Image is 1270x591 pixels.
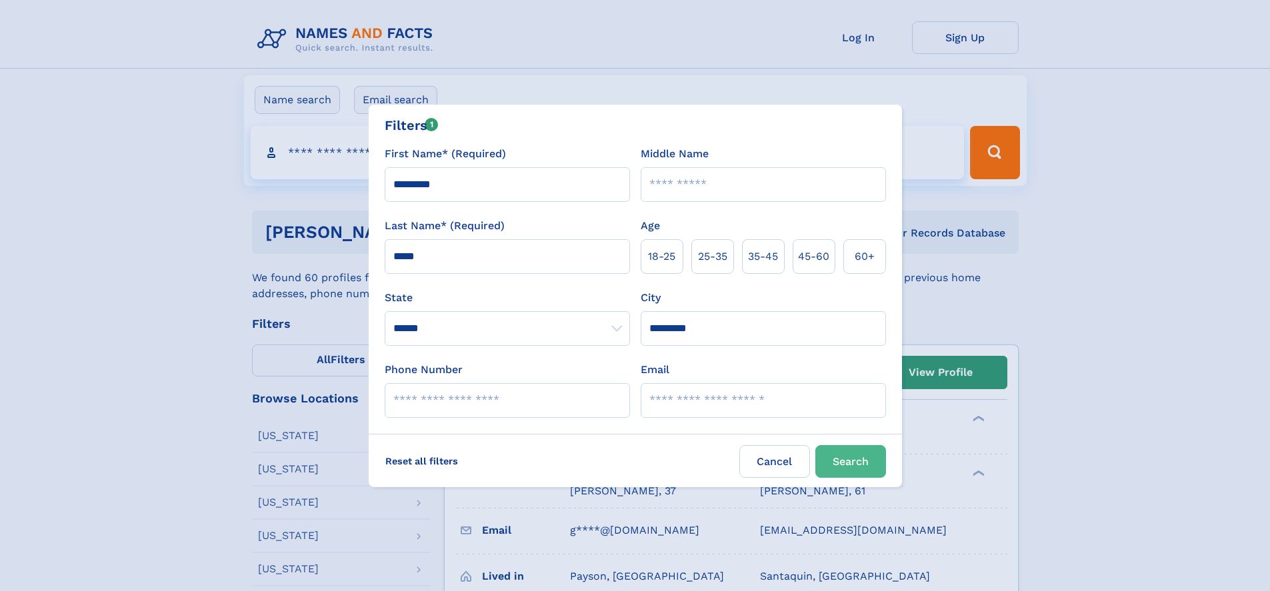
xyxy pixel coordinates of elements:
label: First Name* (Required) [385,146,506,162]
label: City [641,290,661,306]
label: Reset all filters [377,445,467,477]
div: Filters [385,115,439,135]
label: Phone Number [385,362,463,378]
button: Search [815,445,886,478]
span: 35‑45 [748,249,778,265]
span: 45‑60 [798,249,829,265]
label: Middle Name [641,146,709,162]
label: State [385,290,630,306]
label: Email [641,362,669,378]
span: 25‑35 [698,249,727,265]
label: Last Name* (Required) [385,218,505,234]
span: 18‑25 [648,249,675,265]
label: Age [641,218,660,234]
label: Cancel [739,445,810,478]
span: 60+ [855,249,875,265]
